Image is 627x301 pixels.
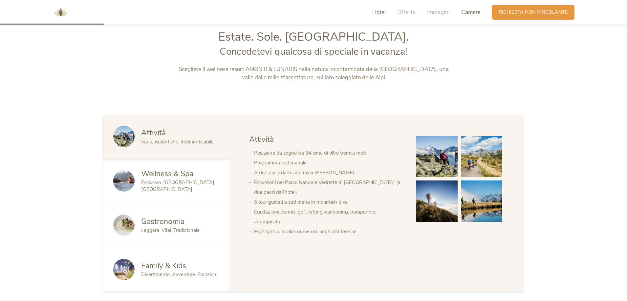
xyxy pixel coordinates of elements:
a: AMONTI & LUNARIS Wellnessresort [51,10,71,14]
span: Offerte [397,9,416,16]
li: 5 tour guidati a settimana in mountain bike [254,197,403,207]
img: AMONTI & LUNARIS Wellnessresort [51,3,71,22]
span: Leggera. Vital. Tradizionale. [141,227,201,234]
li: A due passi dalla cabinovia [PERSON_NAME] [254,168,403,178]
span: Estate. Sole. [GEOGRAPHIC_DATA]. [218,29,409,45]
span: Immagini [427,9,450,16]
li: Programma settimanale [254,158,403,168]
span: Gastronomia [141,216,184,227]
li: Highlight culturali e numerosi luoghi d’interesse [254,227,403,236]
span: Wellness & Spa [141,169,193,179]
span: Varie. Autentiche. Indimenticabili. [141,139,213,145]
span: Concedetevi qualcosa di speciale in vacanza! [220,45,407,58]
span: Hotel [372,9,386,16]
li: Escursioni nel Parco Naturale Vedrette di [GEOGRAPHIC_DATA] (a due passi dall’hotel) [254,178,403,197]
span: Family & Kids [141,261,186,271]
p: Scegliete il wellness resort AMONTI & LUNARIS nella natura incontaminata della [GEOGRAPHIC_DATA],... [177,65,451,82]
span: Camere [461,9,481,16]
span: Richiesta non vincolante [499,9,568,16]
span: Esclusivo. [GEOGRAPHIC_DATA]. [GEOGRAPHIC_DATA]. [141,179,215,193]
span: Attività [141,128,166,138]
span: Attività [249,134,274,144]
li: Posizione da sogno tra 84 cime di oltre tremila metri [254,148,403,158]
span: Divertimento. Avventure. Emozioni. [141,271,218,278]
li: Equitazione, tennis, golf, rafting, canyoning, parapendio, arrampicata… [254,207,403,227]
